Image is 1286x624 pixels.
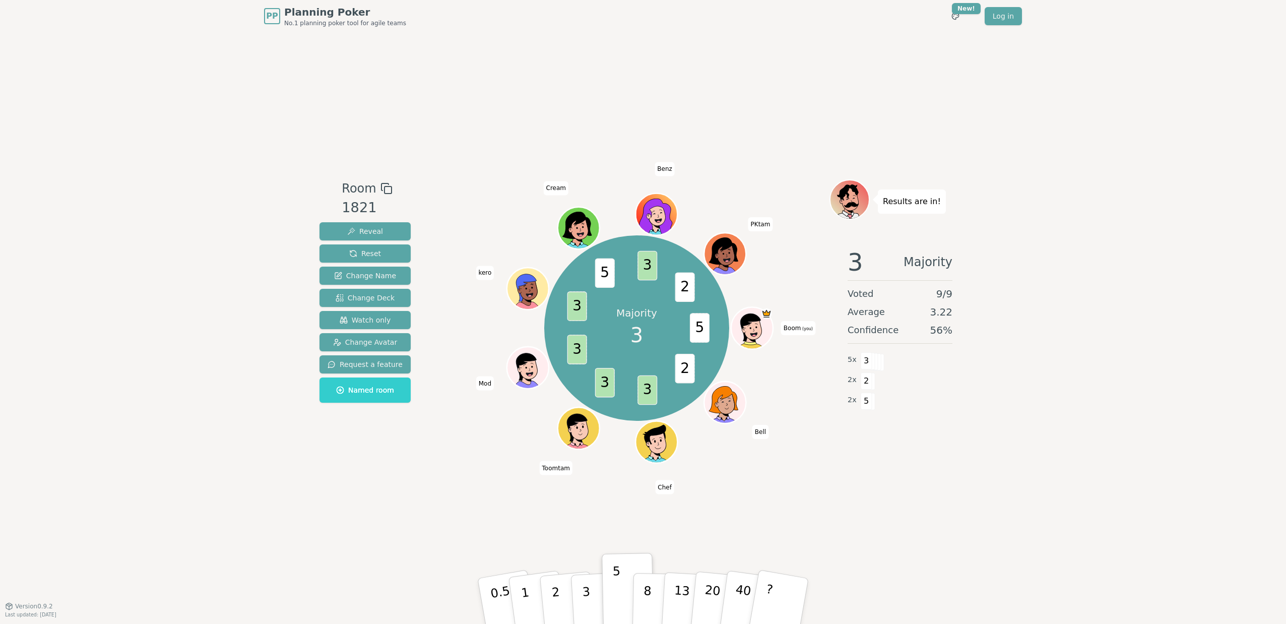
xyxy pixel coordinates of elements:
span: 2 [675,354,695,384]
span: 2 x [848,395,857,406]
span: 5 [595,259,615,288]
span: 2 [675,273,695,302]
button: Named room [319,378,411,403]
span: 56 % [930,323,952,337]
span: 3 [630,320,643,350]
button: Reveal [319,222,411,240]
a: Log in [985,7,1022,25]
p: Results are in! [883,195,941,209]
span: Click to change your name [781,321,815,335]
span: Last updated: [DATE] [5,612,56,617]
span: Click to change your name [748,217,773,231]
span: Watch only [340,315,391,325]
span: 3 [638,376,658,405]
span: Change Name [334,271,396,281]
div: New! [952,3,981,14]
span: Change Avatar [333,337,398,347]
p: Majority [616,306,657,320]
span: Click to change your name [544,181,568,195]
span: Named room [336,385,394,395]
span: Voted [848,287,874,301]
span: 5 [690,314,710,343]
button: Version0.9.2 [5,602,53,610]
div: 1821 [342,198,392,218]
span: Change Deck [336,293,395,303]
span: Click to change your name [655,480,674,494]
span: 3.22 [930,305,952,319]
button: Watch only [319,311,411,329]
span: 9 / 9 [936,287,952,301]
span: Click to change your name [476,377,494,391]
button: Click to change your avatar [733,308,772,348]
span: Reveal [347,226,383,236]
span: (you) [801,327,813,331]
span: 3 [861,352,872,369]
p: 5 [613,564,621,618]
span: Version 0.9.2 [15,602,53,610]
span: 3 [638,251,658,281]
span: Planning Poker [284,5,406,19]
span: 2 x [848,375,857,386]
span: 3 [595,368,615,398]
button: Change Name [319,267,411,285]
span: Click to change your name [752,425,768,439]
span: Request a feature [328,359,403,369]
span: Majority [904,250,952,274]
button: Change Deck [319,289,411,307]
span: Click to change your name [476,266,494,280]
button: New! [946,7,964,25]
span: PP [266,10,278,22]
span: Click to change your name [655,162,675,176]
span: 3 [848,250,863,274]
span: Confidence [848,323,898,337]
span: 2 [861,372,872,390]
span: No.1 planning poker tool for agile teams [284,19,406,27]
span: Reset [349,248,381,259]
span: Boom is the host [761,308,772,319]
a: PPPlanning PokerNo.1 planning poker tool for agile teams [264,5,406,27]
span: Average [848,305,885,319]
span: 5 [861,393,872,410]
span: 3 [567,335,587,365]
button: Change Avatar [319,333,411,351]
button: Request a feature [319,355,411,373]
span: Room [342,179,376,198]
span: 5 x [848,354,857,365]
button: Reset [319,244,411,263]
span: 3 [567,292,587,322]
span: Click to change your name [540,461,572,475]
